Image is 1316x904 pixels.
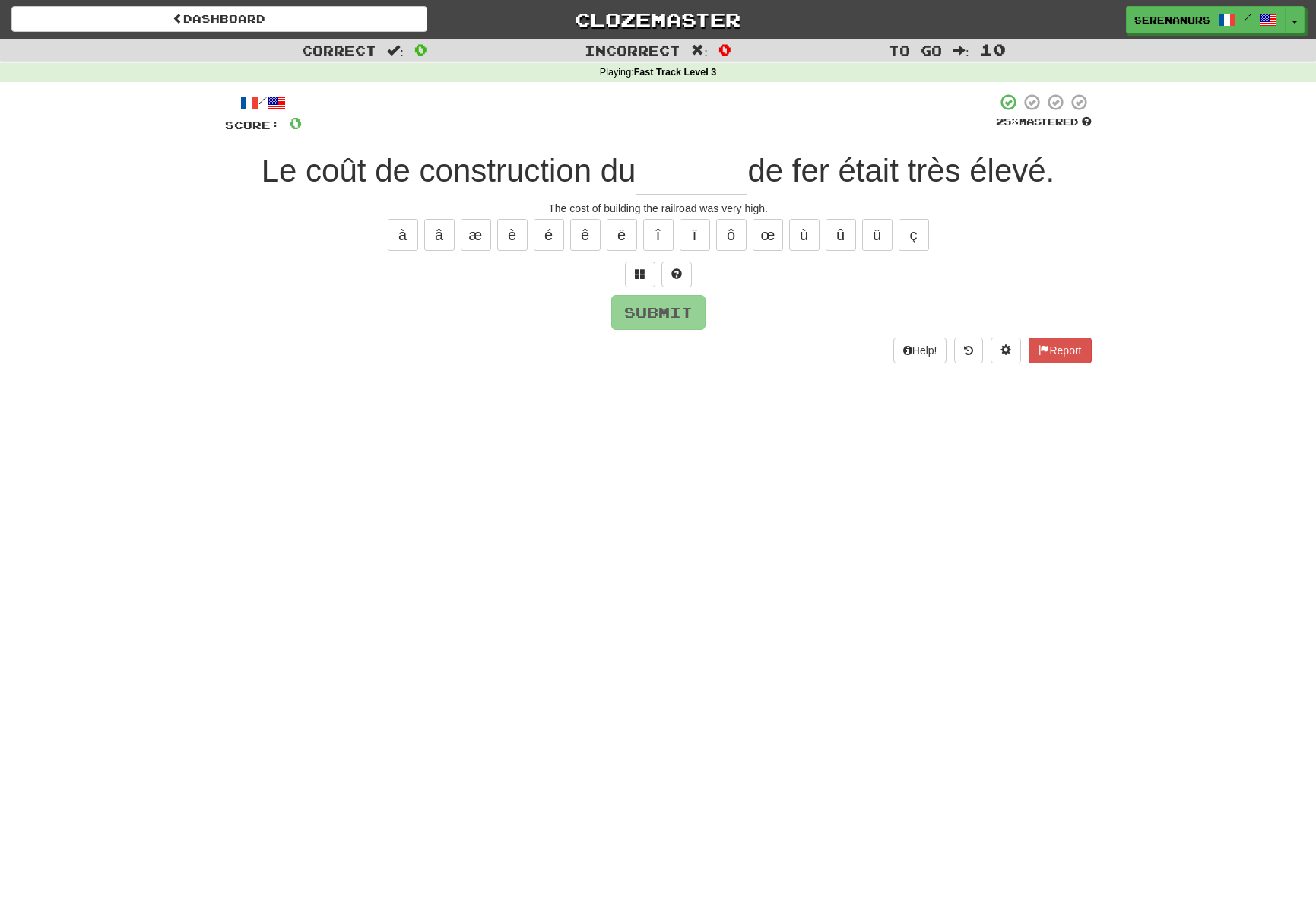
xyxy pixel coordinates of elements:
button: û [826,219,856,251]
span: 10 [980,40,1006,59]
button: œ [753,219,783,251]
button: ï [680,219,710,251]
span: Le coût de construction du [262,153,636,189]
div: The cost of building the railroad was very high. [225,201,1092,216]
strong: Fast Track Level 3 [634,67,717,78]
button: Round history (alt+y) [954,338,983,363]
button: Help! [893,338,947,363]
span: SerenaNurs [1134,13,1210,27]
a: Clozemaster [450,6,866,33]
button: â [424,219,455,251]
button: é [534,219,564,251]
button: Single letter hint - you only get 1 per sentence and score half the points! alt+h [661,262,692,287]
button: è [497,219,528,251]
button: æ [461,219,491,251]
button: ç [899,219,929,251]
button: ê [570,219,601,251]
span: 25 % [996,116,1019,128]
span: To go [889,43,942,58]
div: Mastered [996,116,1092,129]
a: SerenaNurs / [1126,6,1286,33]
div: / [225,93,302,112]
button: ü [862,219,893,251]
button: ù [789,219,820,251]
button: Submit [611,295,706,330]
button: Report [1029,338,1091,363]
span: : [691,44,708,57]
span: / [1244,12,1251,23]
span: 0 [289,113,302,132]
span: de fer était très élevé. [747,153,1054,189]
span: 0 [414,40,427,59]
button: î [643,219,674,251]
span: Incorrect [585,43,680,58]
span: Score: [225,119,280,132]
span: Correct [302,43,376,58]
button: Switch sentence to multiple choice alt+p [625,262,655,287]
button: ô [716,219,747,251]
button: à [388,219,418,251]
a: Dashboard [11,6,427,32]
span: : [953,44,969,57]
span: 0 [718,40,731,59]
span: : [387,44,404,57]
button: ë [607,219,637,251]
